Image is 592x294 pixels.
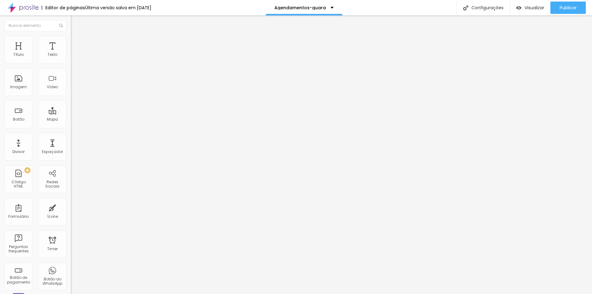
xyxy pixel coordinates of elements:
[47,214,58,219] div: Ícone
[10,85,27,89] div: Imagem
[47,85,58,89] div: Vídeo
[42,6,85,10] div: Editor de páginas
[13,52,24,57] div: Título
[463,5,468,10] img: Icone
[13,117,24,122] div: Botão
[42,150,63,154] div: Espaçador
[560,5,577,10] span: Publicar
[12,150,25,154] div: Divisor
[8,214,29,219] div: Formulário
[510,2,550,14] button: Visualizar
[5,20,66,31] input: Buscar elemento
[550,2,586,14] button: Publicar
[85,6,151,10] div: Última versão salva em [DATE]
[47,52,57,57] div: Texto
[6,275,31,284] div: Botão de pagamento
[6,245,31,254] div: Perguntas frequentes
[40,277,64,286] div: Botão do WhatsApp
[274,6,326,10] p: Agendamentos-guara
[40,180,64,189] div: Redes Sociais
[59,24,63,27] img: Icone
[516,5,521,10] img: view-1.svg
[6,180,31,189] div: Código HTML
[524,5,544,10] span: Visualizar
[47,117,58,122] div: Mapa
[47,247,58,251] div: Timer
